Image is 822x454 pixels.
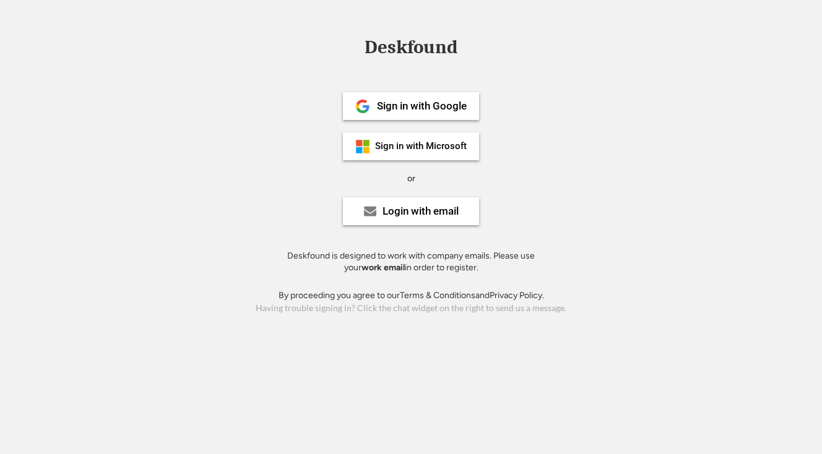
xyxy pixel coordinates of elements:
[377,101,467,111] div: Sign in with Google
[272,250,550,274] div: Deskfound is designed to work with company emails. Please use your in order to register.
[490,290,544,301] a: Privacy Policy.
[355,139,370,154] img: ms-symbollockup_mssymbol_19.png
[279,289,544,302] div: By proceeding you agree to our and
[375,142,467,151] div: Sign in with Microsoft
[383,206,459,216] div: Login with email
[407,173,415,185] div: or
[361,262,405,273] strong: work email
[400,290,475,301] a: Terms & Conditions
[358,38,464,57] div: Deskfound
[355,99,370,114] img: 1024px-Google__G__Logo.svg.png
